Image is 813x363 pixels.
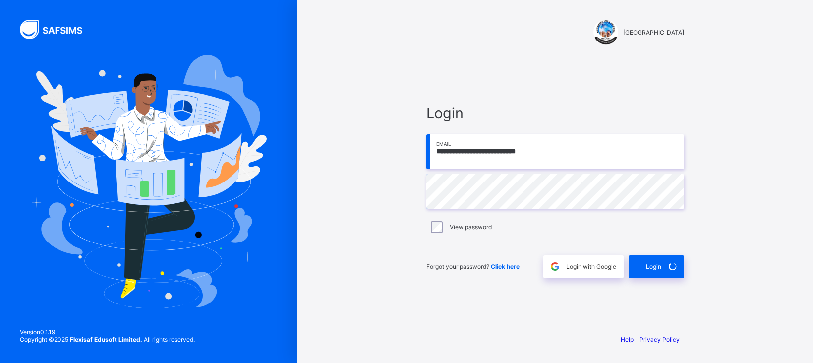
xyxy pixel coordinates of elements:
[623,29,684,36] span: [GEOGRAPHIC_DATA]
[621,336,634,343] a: Help
[646,263,661,270] span: Login
[491,263,520,270] a: Click here
[31,55,267,308] img: Hero Image
[566,263,616,270] span: Login with Google
[20,336,195,343] span: Copyright © 2025 All rights reserved.
[426,263,520,270] span: Forgot your password?
[549,261,561,272] img: google.396cfc9801f0270233282035f929180a.svg
[20,328,195,336] span: Version 0.1.19
[639,336,680,343] a: Privacy Policy
[426,104,684,121] span: Login
[20,20,94,39] img: SAFSIMS Logo
[450,223,492,231] label: View password
[70,336,142,343] strong: Flexisaf Edusoft Limited.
